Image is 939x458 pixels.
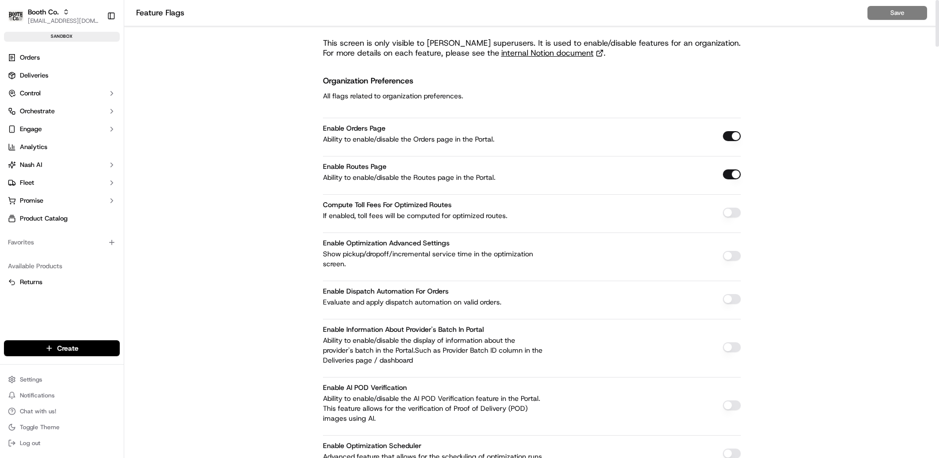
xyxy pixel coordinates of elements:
[20,89,41,98] span: Control
[28,7,59,17] button: Booth Co.
[4,340,120,356] button: Create
[4,4,103,28] button: Booth Co.Booth Co.[EMAIL_ADDRESS][DOMAIN_NAME]
[501,48,604,58] a: internal Notion document
[20,107,55,116] span: Orchestrate
[80,140,163,157] a: 💻API Documentation
[323,38,741,48] h2: This screen is only visible to [PERSON_NAME] superusers. It is used to enable/disable features fo...
[20,439,40,447] span: Log out
[20,71,48,80] span: Deliveries
[323,287,449,296] label: Enable Dispatch Automation for Orders
[6,140,80,157] a: 📗Knowledge Base
[4,85,120,101] button: Control
[4,121,120,137] button: Engage
[323,238,450,247] label: Enable Optimization Advanced Settings
[4,234,120,250] div: Favorites
[20,376,42,383] span: Settings
[4,404,120,418] button: Chat with us!
[10,39,181,55] p: Welcome 👋
[4,436,120,450] button: Log out
[4,68,120,83] a: Deliveries
[169,97,181,109] button: Start new chat
[323,90,463,102] p: All flags related to organization preferences.
[4,211,120,227] a: Product Catalog
[20,423,60,431] span: Toggle Theme
[20,178,34,187] span: Fleet
[20,278,42,287] span: Returns
[20,143,47,152] span: Analytics
[323,124,386,133] label: Enable Orders Page
[4,139,120,155] a: Analytics
[323,441,421,450] label: Enable Optimization Scheduler
[70,167,120,175] a: Powered byPylon
[323,297,547,307] p: Evaluate and apply dispatch automation on valid orders.
[84,145,92,153] div: 💻
[323,249,547,269] p: Show pickup/dropoff/incremental service time in the optimization screen.
[323,393,547,423] p: Ability to enable/disable the AI POD Verification feature in the Portal. This feature allows for ...
[136,7,867,19] h1: Feature Flags
[4,32,120,42] div: sandbox
[4,175,120,191] button: Fleet
[4,157,120,173] button: Nash AI
[20,125,42,134] span: Engage
[4,103,120,119] button: Orchestrate
[10,9,30,29] img: Nash
[10,94,28,112] img: 1736555255976-a54dd68f-1ca7-489b-9aae-adbdc363a1c4
[4,258,120,274] div: Available Products
[323,74,463,88] h2: Organization Preferences
[34,104,126,112] div: We're available if you need us!
[20,214,68,223] span: Product Catalog
[20,407,56,415] span: Chat with us!
[4,50,120,66] a: Orders
[99,168,120,175] span: Pylon
[323,200,452,209] label: Compute toll fees for optimized routes
[8,10,24,22] img: Booth Co.
[20,144,76,153] span: Knowledge Base
[94,144,159,153] span: API Documentation
[4,193,120,209] button: Promise
[323,211,547,221] p: If enabled, toll fees will be computed for optimized routes.
[4,373,120,386] button: Settings
[323,172,547,182] p: Ability to enable/disable the Routes page in the Portal.
[323,383,407,392] label: Enable AI POD Verification
[4,420,120,434] button: Toggle Theme
[323,335,547,365] p: Ability to enable/disable the display of information about the provider's batch in the Portal.Suc...
[20,160,42,169] span: Nash AI
[4,274,120,290] button: Returns
[34,94,163,104] div: Start new chat
[28,17,99,25] button: [EMAIL_ADDRESS][DOMAIN_NAME]
[20,391,55,399] span: Notifications
[10,145,18,153] div: 📗
[323,134,547,144] p: Ability to enable/disable the Orders page in the Portal.
[26,64,179,74] input: Got a question? Start typing here...
[20,53,40,62] span: Orders
[4,388,120,402] button: Notifications
[323,325,484,334] label: Enable Information about Provider's Batch in Portal
[8,278,116,287] a: Returns
[323,162,387,171] label: Enable Routes Page
[323,48,741,58] h3: For more details on each feature, please see the .
[20,196,43,205] span: Promise
[57,343,78,353] span: Create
